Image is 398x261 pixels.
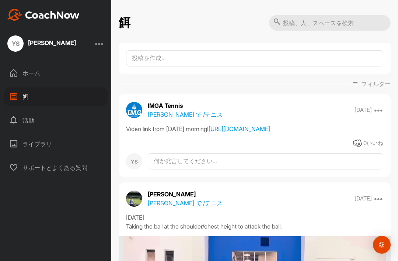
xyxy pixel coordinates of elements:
[4,111,108,130] div: 活動
[4,64,108,82] div: ホーム
[373,236,391,254] div: Open Intercom Messenger
[148,101,223,110] p: IMGA Tennis
[4,158,108,177] div: サポートとよくある質問
[126,213,383,231] div: [DATE] Taking the ball at the shoulder/chest height to attack the ball.
[126,102,142,118] img: avatar
[7,35,24,52] div: YS
[148,190,223,199] p: [PERSON_NAME]
[363,139,383,148] div: 0いいね
[269,15,391,31] input: 投稿、人、スペースを検索
[148,199,223,207] p: [PERSON_NAME] で / テニス
[4,135,108,153] div: ライブラリ
[28,40,76,46] div: [PERSON_NAME]
[355,195,372,202] p: [DATE]
[7,9,80,21] img: CoachNow
[126,190,142,207] img: avatar
[355,106,372,114] p: [DATE]
[361,79,391,88] p: フィルター
[126,153,142,169] div: YS
[119,16,130,30] h2: 餌
[148,110,223,119] p: [PERSON_NAME] で / テニス
[126,124,383,133] div: Video link from [DATE] morning!
[4,87,108,106] div: 餌
[209,125,270,133] a: [URL][DOMAIN_NAME]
